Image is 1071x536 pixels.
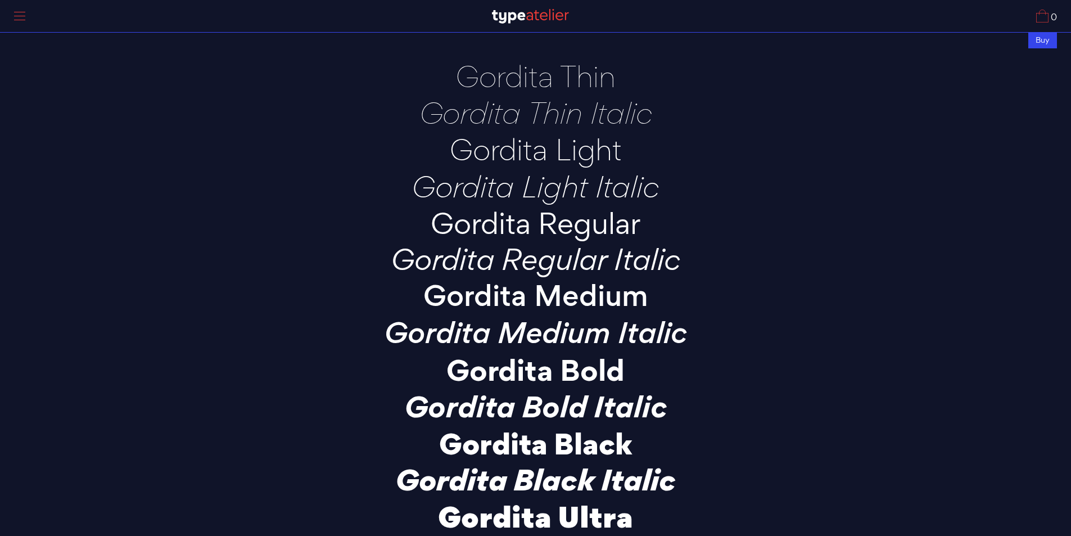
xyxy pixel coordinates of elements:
[339,61,733,92] p: Gordita Thin
[339,427,733,458] p: Gordita Black
[1028,32,1057,48] div: Buy
[492,9,569,24] img: TA_Logo.svg
[1036,10,1057,22] a: 0
[339,208,733,238] p: Gordita Regular
[339,134,733,165] p: Gordita Light
[339,171,733,202] p: Gordita Light Italic
[339,97,733,128] p: Gordita Thin Italic
[339,317,733,348] p: Gordita Medium Italic
[339,354,733,385] p: Gordita Bold
[1049,13,1057,22] span: 0
[1036,10,1049,22] img: Cart_Icon.svg
[339,391,733,422] p: Gordita Bold Italic
[339,464,733,495] p: Gordita Black Italic
[339,501,733,532] p: Gordita Ultra
[339,281,733,312] p: Gordita Medium
[339,244,733,275] p: Gordita Regular Italic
